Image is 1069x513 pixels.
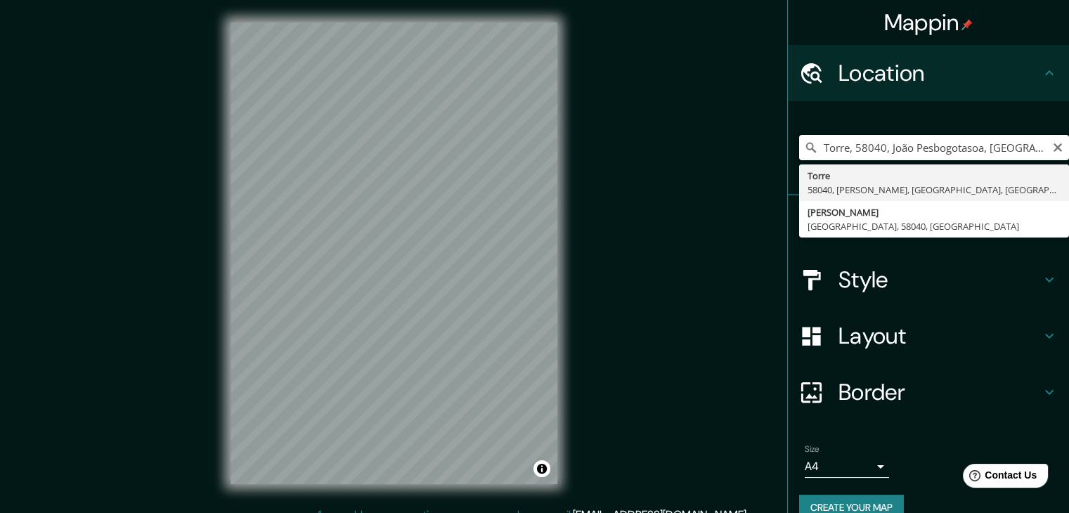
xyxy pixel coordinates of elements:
div: Pins [788,195,1069,252]
div: Border [788,364,1069,420]
label: Size [805,443,819,455]
button: Toggle attribution [533,460,550,477]
h4: Style [838,266,1041,294]
div: Style [788,252,1069,308]
img: pin-icon.png [961,19,973,30]
div: A4 [805,455,889,478]
iframe: Help widget launcher [944,458,1054,498]
div: Location [788,45,1069,101]
div: [GEOGRAPHIC_DATA], 58040, [GEOGRAPHIC_DATA] [808,219,1061,233]
h4: Location [838,59,1041,87]
div: 58040, [PERSON_NAME], [GEOGRAPHIC_DATA], [GEOGRAPHIC_DATA] [808,183,1061,197]
div: [PERSON_NAME] [808,205,1061,219]
h4: Layout [838,322,1041,350]
h4: Pins [838,209,1041,238]
canvas: Map [231,22,557,484]
button: Clear [1052,140,1063,153]
div: Torre [808,169,1061,183]
input: Pick your city or area [799,135,1069,160]
div: Layout [788,308,1069,364]
h4: Border [838,378,1041,406]
h4: Mappin [884,8,973,37]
